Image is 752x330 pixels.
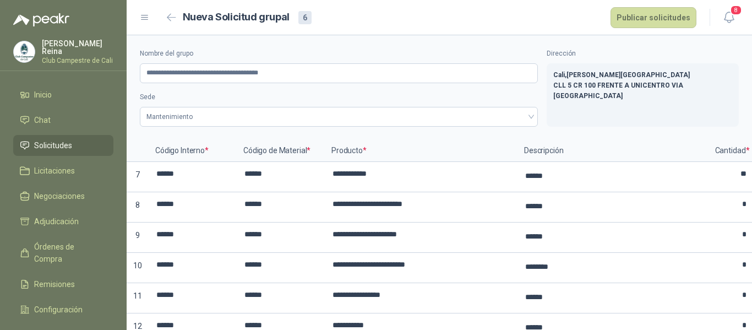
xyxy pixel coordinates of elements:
[34,139,72,152] span: Solicitudes
[13,236,113,269] a: Órdenes de Compra
[13,84,113,105] a: Inicio
[553,70,732,80] p: Cali , [PERSON_NAME][GEOGRAPHIC_DATA]
[237,140,325,162] p: Código de Material
[140,48,538,59] label: Nombre del grupo
[127,192,149,223] p: 8
[13,135,113,156] a: Solicitudes
[183,9,290,25] h2: Nueva Solicitud grupal
[140,92,538,102] label: Sede
[146,109,531,125] span: Mantenimiento
[611,7,696,28] button: Publicar solicitudes
[13,211,113,232] a: Adjudicación
[34,114,51,126] span: Chat
[34,278,75,290] span: Remisiones
[42,40,113,55] p: [PERSON_NAME] Reina
[547,48,739,59] label: Dirección
[34,215,79,228] span: Adjudicación
[127,283,149,313] p: 11
[34,190,85,202] span: Negociaciones
[553,80,732,101] p: CLL 5 CR 100 FRENTE A UNICENTRO VIA [GEOGRAPHIC_DATA]
[127,253,149,283] p: 10
[34,241,103,265] span: Órdenes de Compra
[34,304,83,316] span: Configuración
[13,274,113,295] a: Remisiones
[325,140,517,162] p: Producto
[34,89,52,101] span: Inicio
[13,160,113,181] a: Licitaciones
[127,223,149,253] p: 9
[14,41,35,62] img: Company Logo
[13,13,69,26] img: Logo peakr
[298,11,312,24] div: 6
[13,299,113,320] a: Configuración
[13,110,113,131] a: Chat
[13,186,113,207] a: Negociaciones
[719,8,739,28] button: 8
[34,165,75,177] span: Licitaciones
[730,5,742,15] span: 8
[149,140,237,162] p: Código Interno
[127,162,149,192] p: 7
[517,140,710,162] p: Descripción
[42,57,113,64] p: Club Campestre de Cali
